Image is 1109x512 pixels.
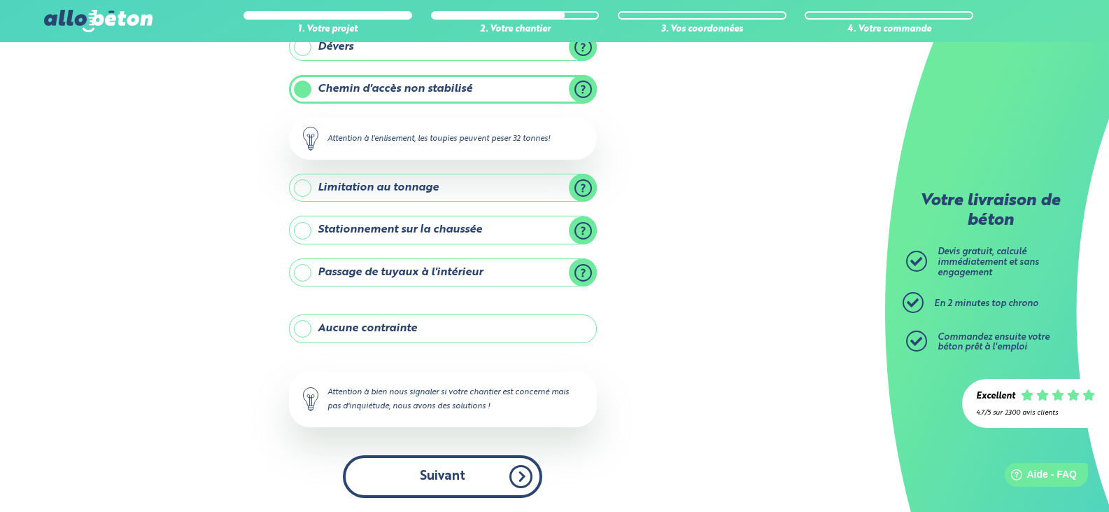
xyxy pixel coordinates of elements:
[289,216,597,244] label: Stationnement sur la chaussée
[289,75,597,103] label: Chemin d'accès non stabilisé
[243,25,412,35] div: 1. Votre projet
[431,25,600,35] div: 2. Votre chantier
[289,118,597,160] div: Attention à l'enlisement, les toupies peuvent peser 32 tonnes!
[289,371,597,427] div: Attention à bien nous signaler si votre chantier est concerné mais pas d'inquiétude, nous avons d...
[805,25,973,35] div: 4. Votre commande
[289,33,597,61] label: Dévers
[618,25,786,35] div: 3. Vos coordonnées
[343,455,542,498] button: Suivant
[289,174,597,202] label: Limitation au tonnage
[44,10,152,32] img: allobéton
[984,457,1094,497] iframe: Help widget launcher
[289,314,597,343] label: Aucune contrainte
[289,258,597,286] label: Passage de tuyaux à l'intérieur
